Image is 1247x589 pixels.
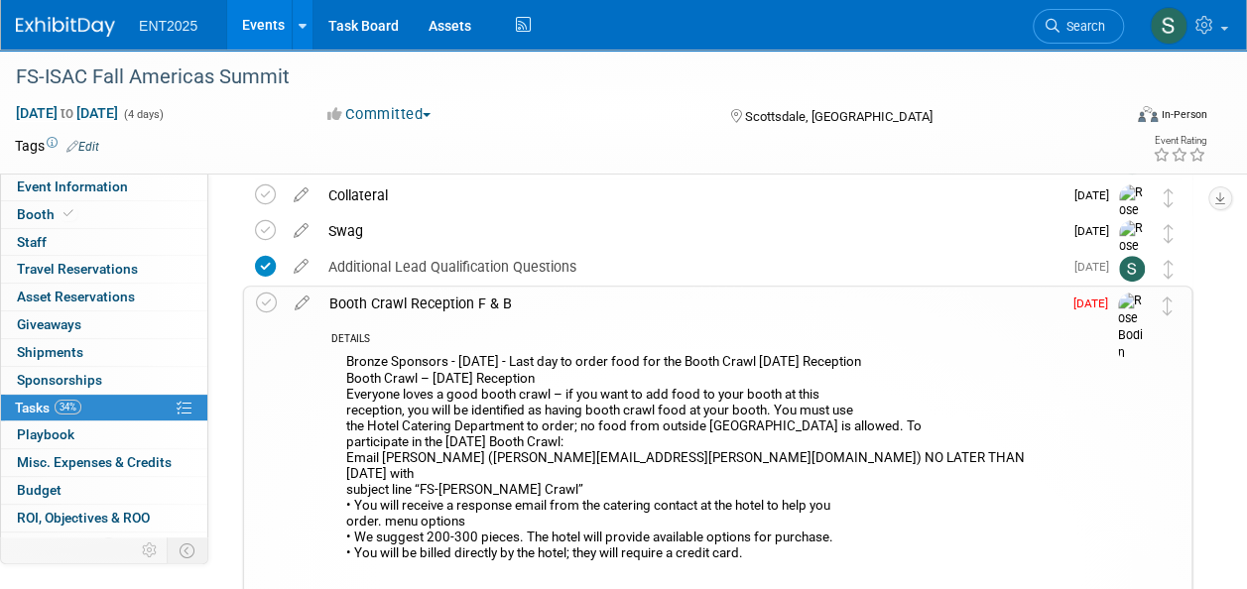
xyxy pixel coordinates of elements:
td: Personalize Event Tab Strip [133,537,168,563]
a: edit [284,258,318,276]
a: Booth [1,201,207,228]
a: edit [284,222,318,240]
div: Additional Lead Qualification Questions [318,250,1062,284]
span: [DATE] [1073,296,1118,310]
i: Move task [1164,224,1174,243]
span: Event Information [17,178,128,194]
span: [DATE] [1074,260,1119,274]
span: [DATE] [1074,188,1119,202]
span: 3 [101,537,116,552]
img: Format-Inperson.png [1138,106,1158,122]
span: Budget [17,482,62,498]
span: Playbook [17,426,74,442]
a: edit [285,294,319,312]
div: Booth Crawl Reception F & B [319,287,1061,320]
div: Swag [318,214,1062,248]
span: Search [1060,19,1105,34]
a: Tasks34% [1,395,207,421]
span: Asset Reservations [17,289,135,304]
img: ExhibitDay [16,17,115,37]
span: (4 days) [122,108,164,121]
div: Event Format [1034,103,1207,133]
span: to [58,105,76,121]
a: Misc. Expenses & Credits [1,449,207,476]
img: Stephanie Silva [1119,256,1145,282]
div: FS-ISAC Fall Americas Summit [9,59,1105,95]
i: Move task [1164,188,1174,207]
img: Stephanie Silva [1150,7,1187,45]
span: 34% [55,400,81,414]
a: Giveaways [1,311,207,338]
a: ROI, Objectives & ROO [1,505,207,531]
a: Asset Reservations [1,284,207,310]
span: Travel Reservations [17,261,138,277]
a: edit [284,186,318,204]
img: Rose Bodin [1118,293,1148,363]
a: Budget [1,477,207,504]
img: Rose Bodin [1119,184,1149,255]
span: ENT2025 [139,18,197,34]
span: Scottsdale, [GEOGRAPHIC_DATA] [745,109,933,124]
span: Booth [17,206,77,222]
a: Sponsorships [1,367,207,394]
span: Giveaways [17,316,81,332]
i: Move task [1164,260,1174,279]
a: Attachments3 [1,532,207,559]
div: Collateral [318,178,1062,212]
span: Staff [17,234,47,250]
span: [DATE] [1074,224,1119,238]
a: Shipments [1,339,207,366]
span: Shipments [17,344,83,360]
div: Event Rating [1153,136,1206,146]
a: Search [1033,9,1124,44]
div: DETAILS [331,332,1061,349]
td: Toggle Event Tabs [168,537,208,563]
span: Misc. Expenses & Credits [17,454,172,470]
div: In-Person [1161,107,1207,122]
a: Edit [66,140,99,154]
span: ROI, Objectives & ROO [17,510,150,526]
i: Move task [1163,296,1173,315]
span: [DATE] [DATE] [15,104,119,122]
img: Rose Bodin [1119,220,1149,291]
a: Playbook [1,421,207,448]
span: Attachments [17,537,116,553]
a: Staff [1,229,207,256]
i: Booth reservation complete [63,208,73,219]
a: Travel Reservations [1,256,207,283]
span: Tasks [15,400,81,415]
span: Sponsorships [17,372,102,388]
td: Tags [15,136,99,156]
a: Event Information [1,174,207,200]
button: Committed [320,104,438,125]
